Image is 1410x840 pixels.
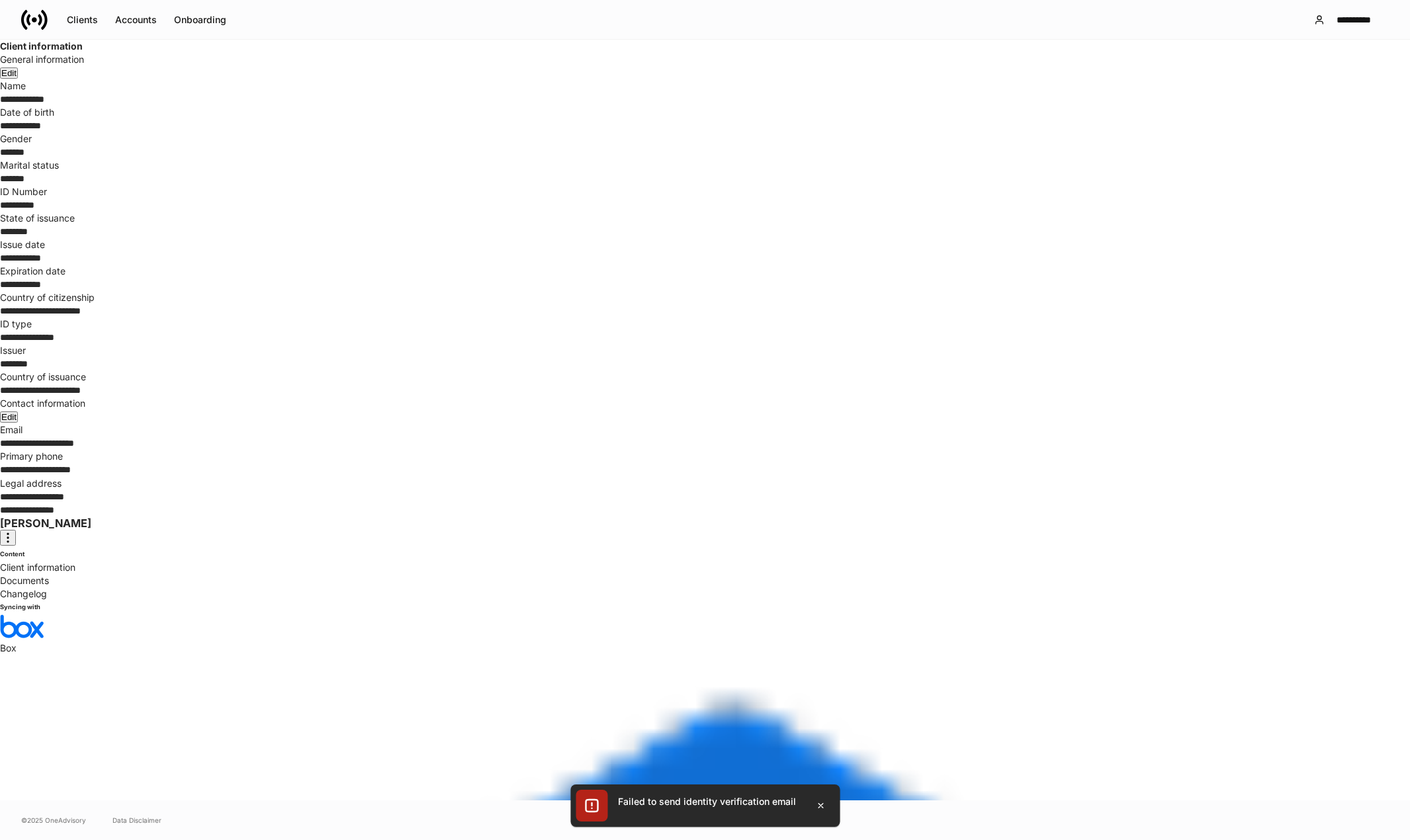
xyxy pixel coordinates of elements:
a: Data Disclaimer [112,815,161,825]
div: Edit [1,69,17,77]
div: Failed to send identity verification email [618,795,796,808]
div: Clients [67,15,98,24]
button: Clients [58,9,107,30]
button: Onboarding [165,9,235,30]
div: Onboarding [174,15,226,24]
div: Edit [1,413,17,421]
span: © 2025 OneAdvisory [21,815,86,825]
div: Accounts [115,15,157,24]
button: Accounts [107,9,165,30]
